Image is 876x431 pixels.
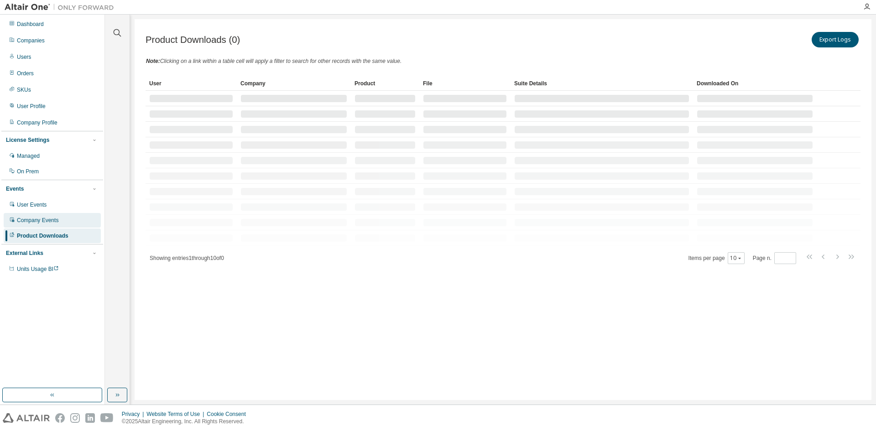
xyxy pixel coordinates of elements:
div: Users [17,53,31,61]
span: Note: [146,58,160,64]
div: External Links [6,249,43,257]
div: User Profile [17,103,46,110]
div: Orders [17,70,34,77]
img: instagram.svg [70,413,80,423]
div: Managed [17,152,40,160]
div: Downloaded On [697,76,813,91]
div: Company [240,76,347,91]
div: User Events [17,201,47,208]
span: Units Usage BI [17,266,59,272]
button: Export Logs [812,32,859,47]
img: linkedin.svg [85,413,95,423]
div: Company Profile [17,119,57,126]
span: Clicking on a link within a table cell will apply a filter to search for other records with the s... [160,58,402,64]
div: Privacy [122,410,146,418]
span: Showing entries 1 through 10 of 0 [150,255,224,261]
div: On Prem [17,168,39,175]
div: Events [6,185,24,192]
img: facebook.svg [55,413,65,423]
span: Items per page [688,252,745,264]
p: © 2025 Altair Engineering, Inc. All Rights Reserved. [122,418,251,426]
div: License Settings [6,136,49,144]
img: youtube.svg [100,413,114,423]
div: Website Terms of Use [146,410,207,418]
div: Cookie Consent [207,410,251,418]
div: SKUs [17,86,31,93]
div: Product Downloads [17,232,68,239]
div: Product [355,76,416,91]
div: Companies [17,37,45,44]
img: altair_logo.svg [3,413,50,423]
div: Dashboard [17,21,44,28]
div: File [423,76,507,91]
div: Company Events [17,217,58,224]
img: Altair One [5,3,119,12]
div: Suite Details [514,76,689,91]
button: 10 [730,254,742,262]
span: Product Downloads (0) [146,35,240,45]
span: Page n. [753,252,796,264]
div: User [149,76,233,91]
